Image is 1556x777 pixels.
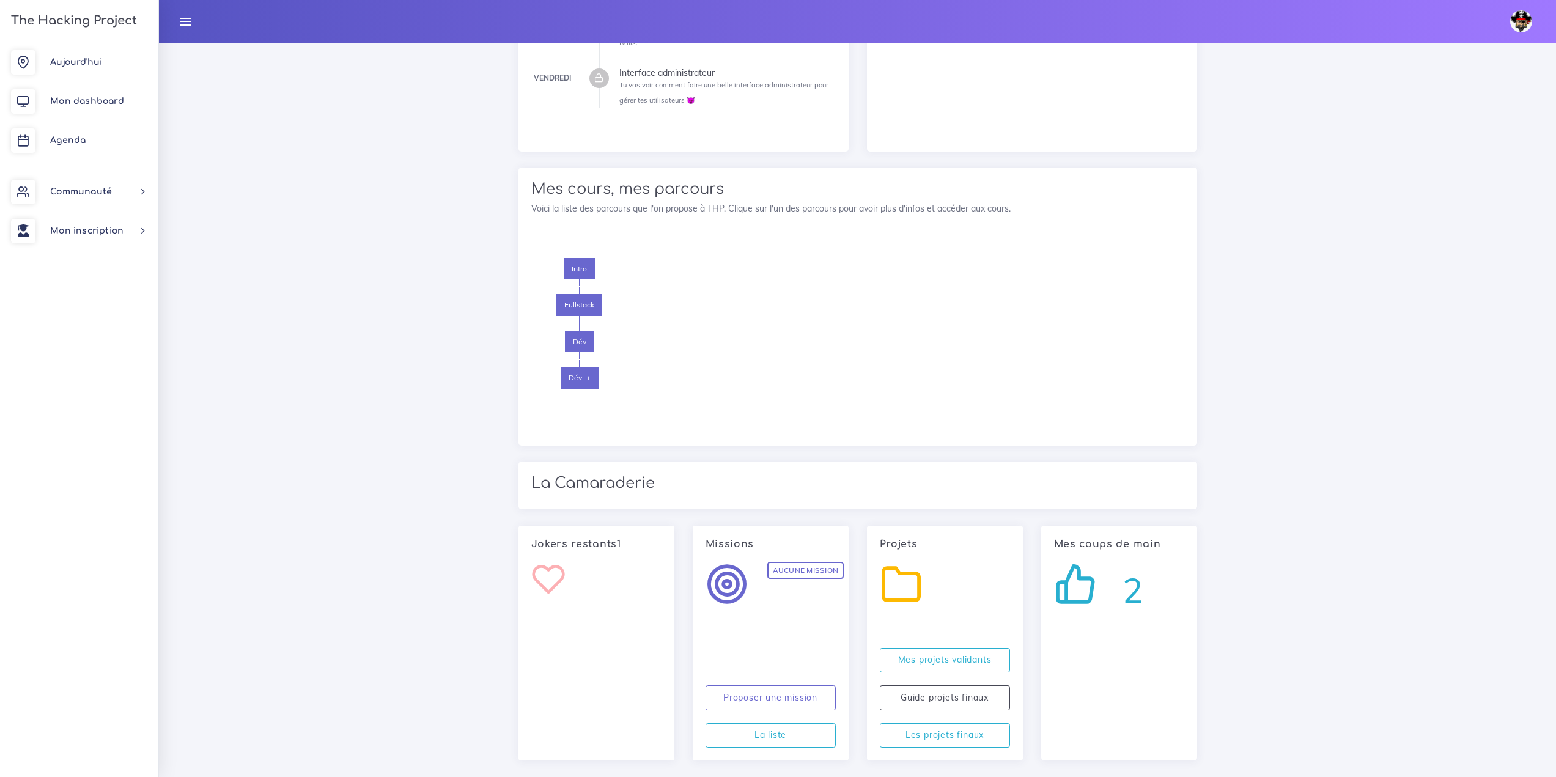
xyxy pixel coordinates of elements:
h6: Missions [706,539,836,550]
p: Voici la liste des parcours que l'on propose à THP. Clique sur l'un des parcours pour avoir plus ... [531,202,1184,215]
h6: Projets [880,539,1010,550]
span: Fullstack [556,294,602,316]
a: Guide projets finaux [880,685,1010,710]
h2: Mes cours, mes parcours [531,180,1184,198]
a: Proposer une mission [706,685,836,710]
small: Tu vas voir comment faire une belle interface administrateur pour gérer tes utilisateurs 😈 [619,81,828,105]
a: Mes projets validants [880,648,1010,673]
span: Mon inscription [50,226,124,235]
span: Communauté [50,187,112,196]
span: Dév++ [561,367,599,389]
a: La liste [706,723,836,748]
a: Les projets finaux [880,723,1010,748]
h6: Jokers restants [531,539,662,550]
span: Dév [565,331,594,353]
span: Agenda [50,136,86,145]
span: Aucune mission [767,562,844,579]
h6: Mes coups de main [1054,539,1184,550]
div: Interface administrateur [619,68,836,77]
h3: The Hacking Project [7,14,137,28]
div: Vendredi [534,72,571,85]
span: 1 [617,539,621,550]
img: avatar [1510,10,1532,32]
span: 2 [1123,565,1143,615]
span: Mon dashboard [50,97,124,106]
span: Intro [564,258,595,280]
h2: La Camaraderie [531,474,1184,492]
span: Aujourd'hui [50,57,102,67]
